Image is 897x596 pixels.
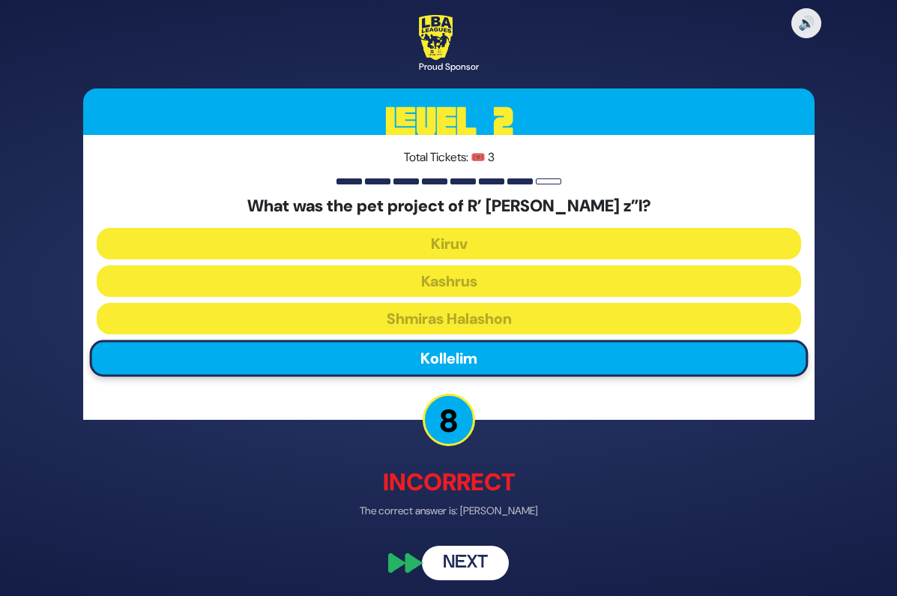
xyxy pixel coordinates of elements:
[419,60,479,73] div: Proud Sponsor
[97,196,801,216] h5: What was the pet project of R’ [PERSON_NAME] z”l?
[89,340,808,377] button: Kollelim
[83,88,815,156] h3: Level 2
[83,504,815,520] p: The correct answer is: [PERSON_NAME]
[83,465,815,501] p: Incorrect
[97,266,801,298] button: Kashrus
[419,15,453,60] img: LBA
[97,304,801,335] button: Shmiras Halashon
[97,148,801,166] p: Total Tickets: 🎟️ 3
[97,229,801,260] button: Kiruv
[422,547,509,581] button: Next
[791,8,821,38] button: 🔊
[423,394,475,447] p: 8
